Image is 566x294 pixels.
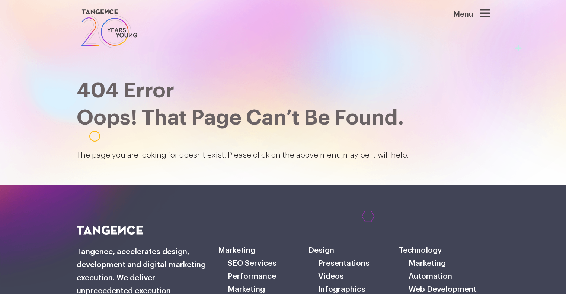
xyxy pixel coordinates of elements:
span: 404 Error Oops! That page can’t be found. [77,80,404,128]
a: Videos [318,272,344,280]
p: The page you are looking for doesn't exist. Please click on the above menu,may be it will help. [77,149,490,161]
h6: Marketing [218,244,308,257]
a: SEO Services [228,259,276,267]
a: Marketing Automation [409,259,452,280]
a: Web Development [409,285,476,293]
img: logo SVG [77,7,138,50]
a: Infographics [318,285,365,293]
h6: Design [308,244,399,257]
a: Presentations [318,259,370,267]
a: Performance Marketing [228,272,276,293]
h6: Technology [399,244,489,257]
